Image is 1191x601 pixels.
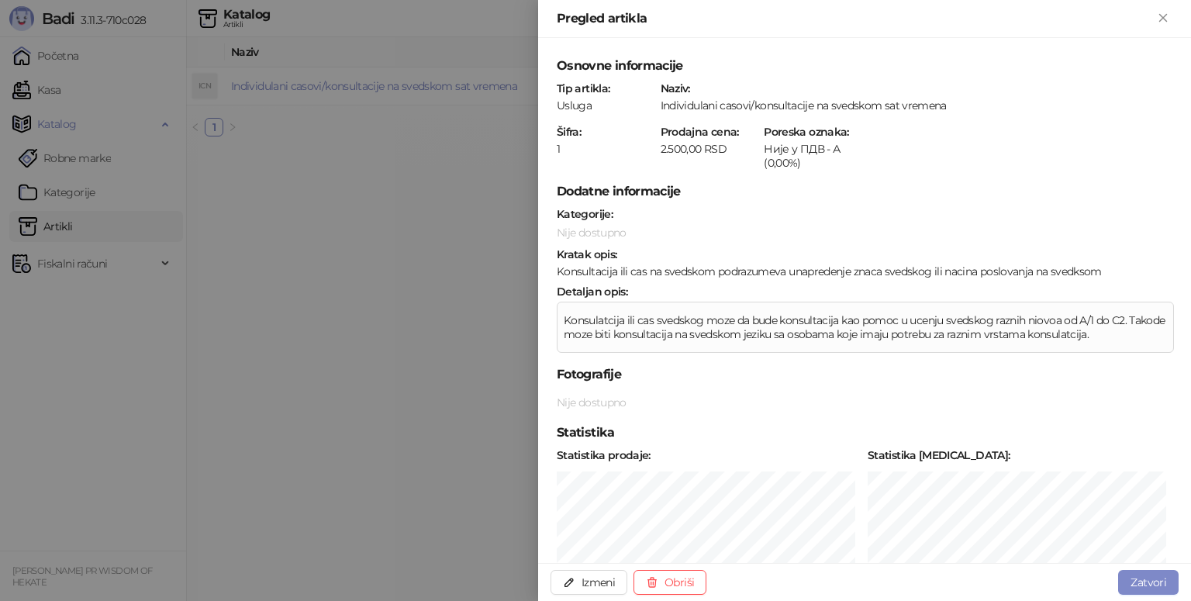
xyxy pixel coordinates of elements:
div: 1 [555,142,656,156]
strong: Statistika prodaje : [557,448,651,462]
h5: Dodatne informacije [557,182,1172,201]
button: Obriši [633,570,706,595]
div: Pregled artikla [557,9,1154,28]
span: Nije dostupno [557,226,627,240]
strong: Statistika [MEDICAL_DATA] : [868,448,1010,462]
button: Zatvori [1118,570,1179,595]
button: Zatvori [1154,9,1172,28]
strong: Detaljan opis : [557,285,627,299]
strong: Naziv : [661,81,690,95]
span: Nije dostupno [557,395,627,409]
h5: Osnovne informacije [557,57,1172,75]
p: Konsulatcija ili cas svedskog moze da bude konsultacija kao pomoc u ucenju svedskog raznih niovoa... [564,313,1167,341]
div: Individulani casovi/konsultacije na svedskom sat vremena [659,98,1174,112]
div: Није у ПДВ - А (0,00%) [762,142,863,170]
strong: Kategorije : [557,207,613,221]
div: 2.500,00 RSD [659,142,760,156]
strong: Poreska oznaka : [764,125,848,139]
div: Konsultacija ili cas na svedskom podrazumeva unapredenje znaca svedskog ili nacina poslovanja na ... [555,264,1174,278]
strong: Kratak opis : [557,247,616,261]
button: Izmeni [551,570,627,595]
h5: Fotografije [557,365,1172,384]
strong: Prodajna cena : [661,125,739,139]
div: Usluga [555,98,656,112]
strong: Tip artikla : [557,81,609,95]
h5: Statistika [557,423,1172,442]
strong: Šifra : [557,125,581,139]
